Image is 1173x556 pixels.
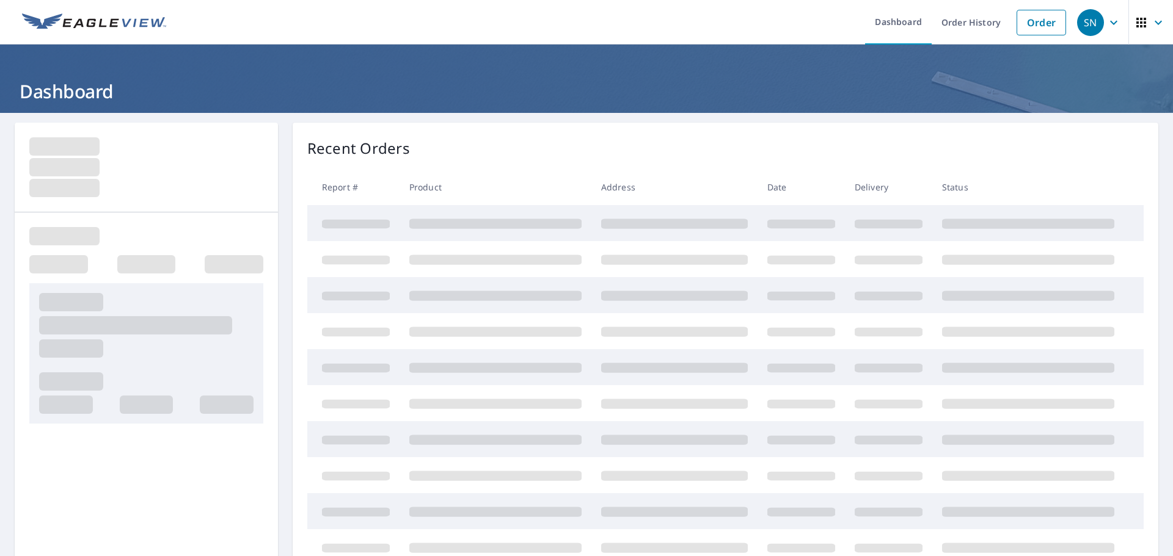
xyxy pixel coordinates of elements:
[591,169,758,205] th: Address
[758,169,845,205] th: Date
[845,169,932,205] th: Delivery
[307,169,400,205] th: Report #
[1077,9,1104,36] div: SN
[22,13,166,32] img: EV Logo
[400,169,591,205] th: Product
[1017,10,1066,35] a: Order
[307,137,410,159] p: Recent Orders
[932,169,1124,205] th: Status
[15,79,1158,104] h1: Dashboard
